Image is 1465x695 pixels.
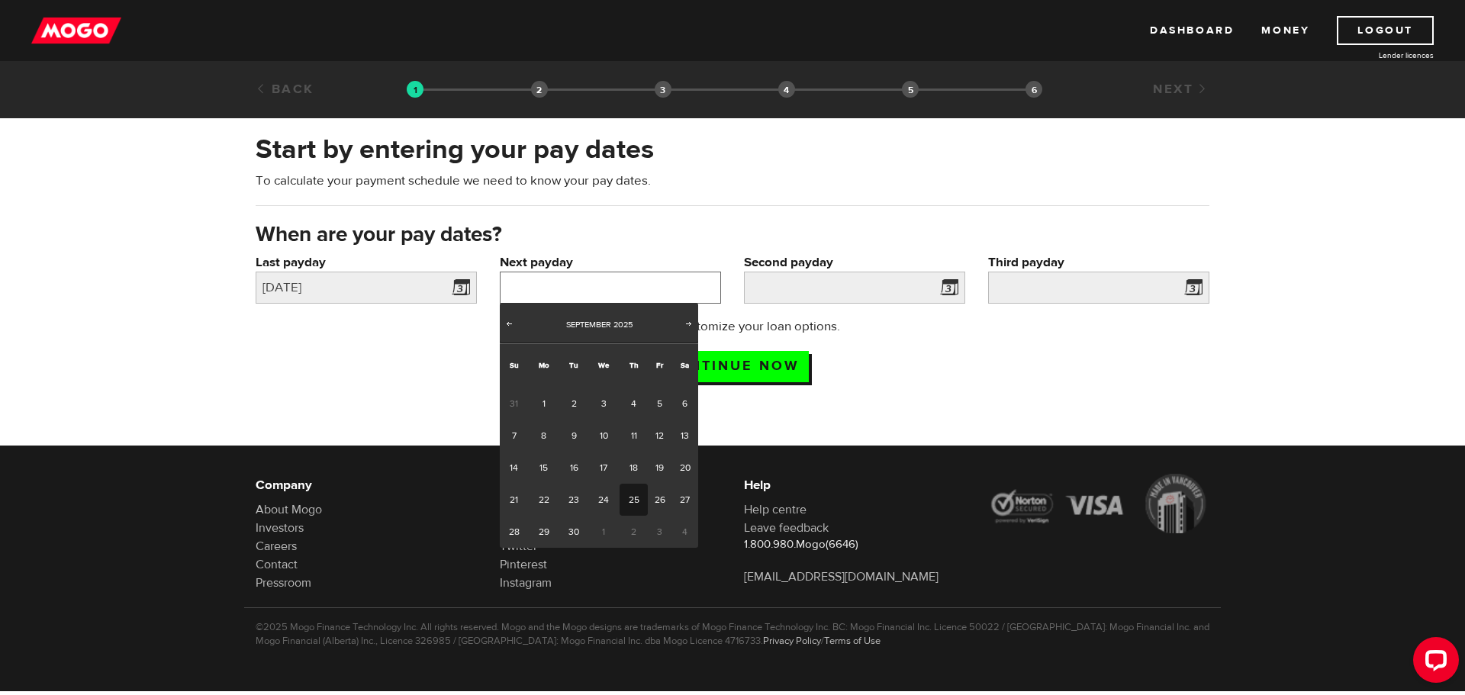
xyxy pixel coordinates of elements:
[671,452,698,484] a: 20
[763,635,821,647] a: Privacy Policy
[256,502,322,517] a: About Mogo
[588,452,620,484] a: 17
[620,420,648,452] a: 11
[407,81,423,98] img: transparent-188c492fd9eaac0f573672f40bb141c2.gif
[671,388,698,420] a: 6
[528,420,559,452] a: 8
[744,537,965,552] p: 1.800.980.Mogo(6646)
[613,319,633,330] span: 2025
[528,516,559,548] a: 29
[671,420,698,452] a: 13
[500,420,528,452] a: 7
[1153,81,1209,98] a: Next
[503,317,515,330] span: Prev
[500,452,528,484] a: 14
[620,388,648,420] a: 4
[256,476,477,494] h6: Company
[559,452,588,484] a: 16
[256,557,298,572] a: Contact
[988,474,1209,533] img: legal-icons-92a2ffecb4d32d839781d1b4e4802d7b.png
[588,420,620,452] a: 10
[744,502,807,517] a: Help centre
[1319,50,1434,61] a: Lender licences
[256,81,314,98] a: Back
[510,360,519,370] span: Sunday
[683,317,695,330] span: Next
[256,172,1209,190] p: To calculate your payment schedule we need to know your pay dates.
[588,388,620,420] a: 3
[500,388,528,420] span: 31
[1337,16,1434,45] a: Logout
[744,520,829,536] a: Leave feedback
[256,620,1209,648] p: ©2025 Mogo Finance Technology Inc. All rights reserved. Mogo and the Mogo designs are trademarks ...
[620,484,648,516] a: 25
[559,516,588,548] a: 30
[500,557,547,572] a: Pinterest
[256,539,297,554] a: Careers
[744,253,965,272] label: Second payday
[588,484,620,516] a: 24
[648,516,671,548] span: 3
[620,516,648,548] span: 2
[598,360,609,370] span: Wednesday
[256,134,1209,166] h2: Start by entering your pay dates
[559,420,588,452] a: 9
[656,351,809,382] input: Continue now
[620,452,648,484] a: 18
[256,253,477,272] label: Last payday
[500,253,721,272] label: Next payday
[256,223,1209,247] h3: When are your pay dates?
[1401,631,1465,695] iframe: LiveChat chat widget
[528,388,559,420] a: 1
[744,476,965,494] h6: Help
[671,516,698,548] span: 4
[588,516,620,548] span: 1
[681,360,689,370] span: Saturday
[539,360,549,370] span: Monday
[1261,16,1309,45] a: Money
[629,360,639,370] span: Thursday
[569,360,578,370] span: Tuesday
[824,635,881,647] a: Terms of Use
[500,516,528,548] a: 28
[256,575,311,590] a: Pressroom
[681,317,697,333] a: Next
[566,319,611,330] span: September
[648,484,671,516] a: 26
[256,520,304,536] a: Investors
[501,317,517,333] a: Prev
[559,484,588,516] a: 23
[31,16,121,45] img: mogo_logo-11ee424be714fa7cbb0f0f49df9e16ec.png
[581,317,884,336] p: Next up: Customize your loan options.
[648,388,671,420] a: 5
[648,420,671,452] a: 12
[656,360,663,370] span: Friday
[1150,16,1234,45] a: Dashboard
[500,575,552,590] a: Instagram
[500,484,528,516] a: 21
[988,253,1209,272] label: Third payday
[559,388,588,420] a: 2
[648,452,671,484] a: 19
[671,484,698,516] a: 27
[744,569,939,584] a: [EMAIL_ADDRESS][DOMAIN_NAME]
[528,484,559,516] a: 22
[528,452,559,484] a: 15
